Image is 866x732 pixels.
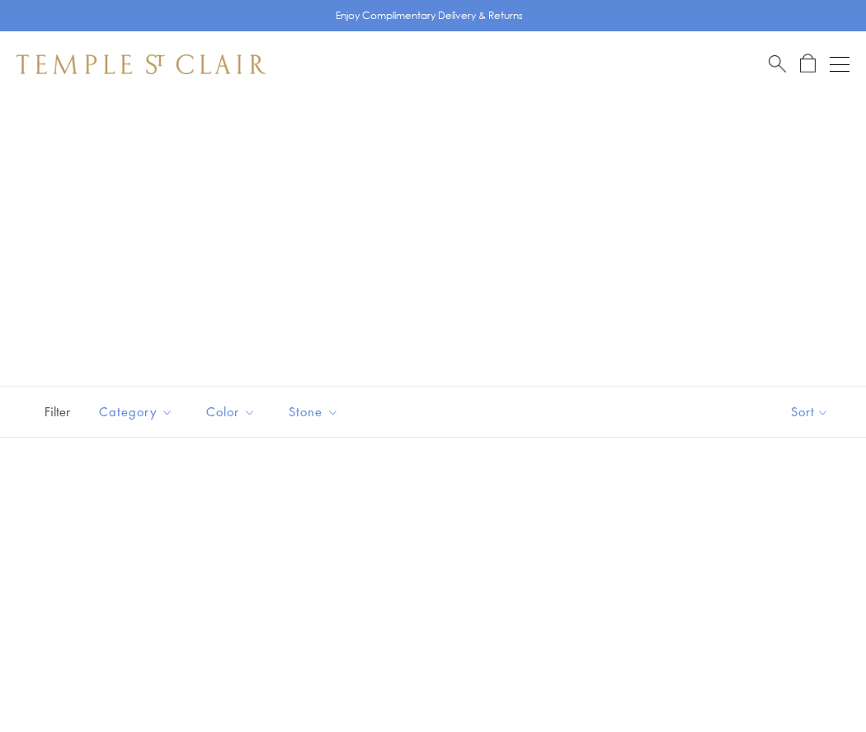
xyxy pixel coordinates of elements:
[194,393,268,430] button: Color
[754,387,866,437] button: Show sort by
[16,54,266,74] img: Temple St. Clair
[800,54,816,74] a: Open Shopping Bag
[91,401,186,422] span: Category
[198,401,268,422] span: Color
[280,401,351,422] span: Stone
[830,54,850,74] button: Open navigation
[276,393,351,430] button: Stone
[769,54,786,74] a: Search
[336,7,523,24] p: Enjoy Complimentary Delivery & Returns
[87,393,186,430] button: Category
